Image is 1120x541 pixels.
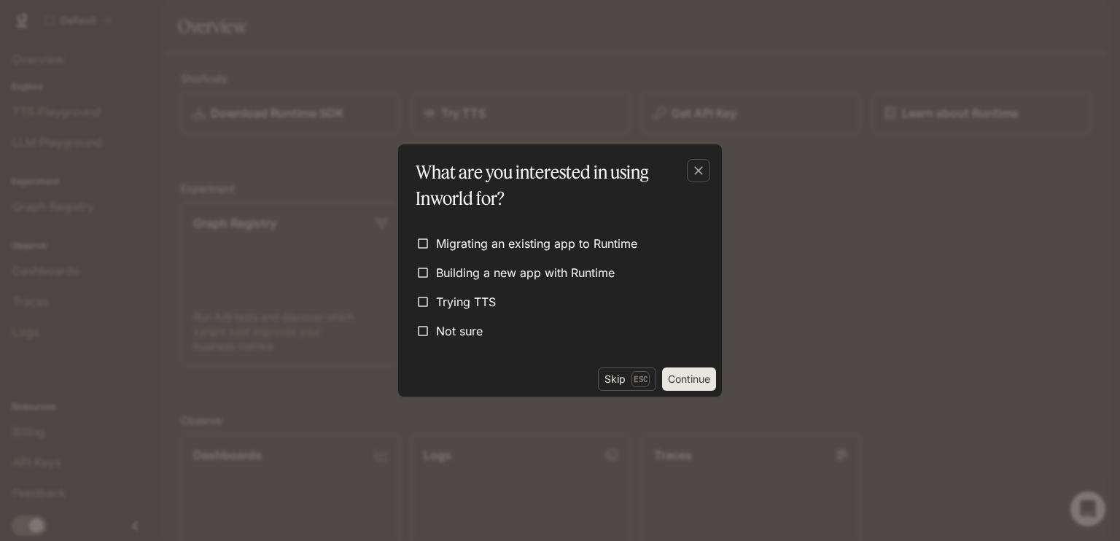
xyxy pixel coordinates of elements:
[662,367,716,391] button: Continue
[416,159,699,211] p: What are you interested in using Inworld for?
[436,322,483,340] span: Not sure
[631,371,650,387] p: Esc
[436,264,615,281] span: Building a new app with Runtime
[1070,491,1105,526] iframe: Intercom live chat
[598,367,656,391] button: SkipEsc
[436,293,496,311] span: Trying TTS
[436,235,637,252] span: Migrating an existing app to Runtime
